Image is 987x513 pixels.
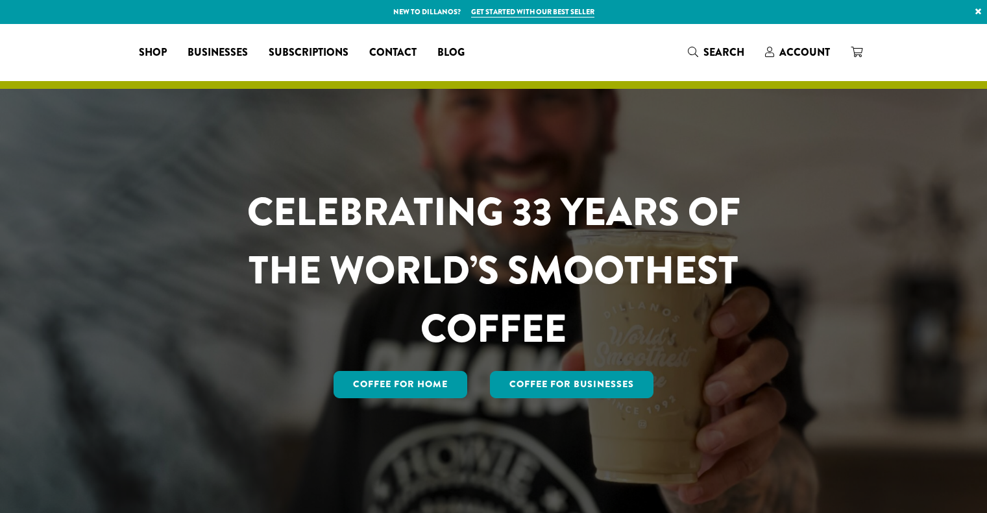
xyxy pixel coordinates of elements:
[779,45,830,60] span: Account
[139,45,167,61] span: Shop
[334,371,467,398] a: Coffee for Home
[471,6,594,18] a: Get started with our best seller
[490,371,653,398] a: Coffee For Businesses
[369,45,417,61] span: Contact
[437,45,465,61] span: Blog
[128,42,177,63] a: Shop
[269,45,348,61] span: Subscriptions
[703,45,744,60] span: Search
[677,42,755,63] a: Search
[209,183,779,358] h1: CELEBRATING 33 YEARS OF THE WORLD’S SMOOTHEST COFFEE
[188,45,248,61] span: Businesses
